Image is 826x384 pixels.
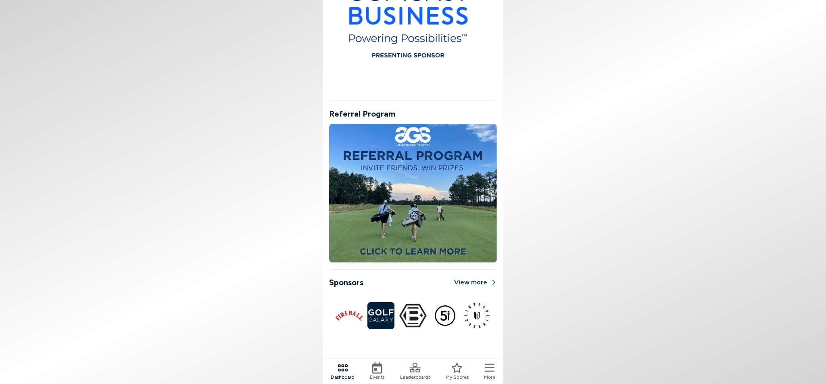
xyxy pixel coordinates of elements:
[331,374,355,381] span: Dashboard
[336,302,363,329] img: Fireball
[329,276,363,288] h3: Sponsors
[400,362,430,381] a: Leaderboards
[370,374,384,381] span: Events
[463,302,490,329] img: LINKSOUL
[329,124,497,263] img: refferal image
[370,362,384,381] a: Events
[331,362,355,381] a: Dashboard
[399,302,426,329] img: Bettinardi Golf
[432,302,459,329] img: Five Iron Golf
[400,374,430,381] span: Leaderboards
[454,278,497,287] a: View more
[446,374,469,381] span: My Scores
[484,362,495,381] button: More
[329,108,395,120] h3: Referral Program
[484,374,495,381] span: More
[367,302,394,329] img: Golf Galaxy
[446,362,469,381] a: My Scores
